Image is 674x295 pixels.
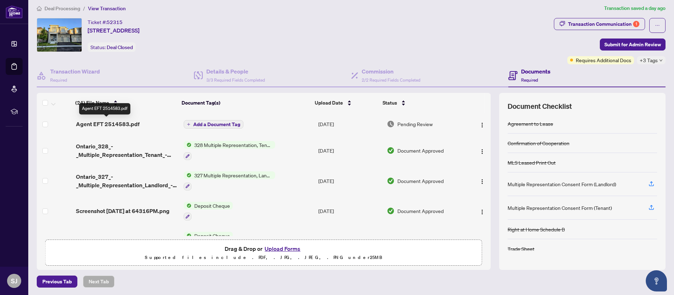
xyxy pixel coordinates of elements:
button: Upload Forms [262,244,302,253]
span: plus [187,123,190,126]
img: Document Status [387,147,395,154]
td: [DATE] [315,226,384,256]
span: Deal Processing [45,5,80,12]
p: Supported files include .PDF, .JPG, .JPEG, .PNG under 25 MB [50,253,478,262]
img: Document Status [387,177,395,185]
span: 52315 [107,19,123,25]
img: Status Icon [184,232,191,240]
button: Submit for Admin Review [600,39,666,51]
h4: Commission [362,67,420,76]
div: Ticket #: [88,18,123,26]
div: Agent EFT 2514583.pdf [79,103,130,114]
span: Upload Date [315,99,343,107]
div: Transaction Communication [568,18,639,30]
span: home [37,6,42,11]
span: Document Checklist [508,101,572,111]
span: Required [50,77,67,83]
span: ellipsis [655,23,660,28]
span: 328 Multiple Representation, Tenant - Acknowledgement & Consent Disclosure [191,141,275,149]
span: 3/3 Required Fields Completed [206,77,265,83]
span: +3 Tags [640,56,658,64]
span: Document Approved [397,177,444,185]
button: Logo [477,175,488,187]
div: Multiple Representation Consent Form (Landlord) [508,180,616,188]
span: [STREET_ADDRESS] [88,26,140,35]
span: Drag & Drop or [225,244,302,253]
span: Deposit Cheque [191,232,233,240]
span: Required [521,77,538,83]
div: Confirmation of Cooperation [508,139,569,147]
button: Logo [477,205,488,217]
button: Status Icon327 Multiple Representation, Landlord - Acknowledgement & Consent Disclosure [184,171,275,190]
span: Submit for Admin Review [604,39,661,50]
th: Upload Date [312,93,379,113]
img: IMG-N12269200_1.jpg [37,18,82,52]
span: Document Approved [397,147,444,154]
span: Add a Document Tag [193,122,240,127]
span: Ontario_327_-_Multiple_Representation_Landlord_-_Acknowledgement_and_Consent.pdf [76,172,178,189]
button: Previous Tab [37,276,77,288]
button: Logo [477,118,488,130]
span: 327 Multiple Representation, Landlord - Acknowledgement & Consent Disclosure [191,171,275,179]
h4: Documents [521,67,550,76]
img: Status Icon [184,141,191,149]
button: Add a Document Tag [184,120,243,129]
span: Screenshot [DATE] at 64316PM.png [76,207,170,215]
span: Deposit Cheque [191,202,233,210]
img: Logo [479,209,485,215]
h4: Transaction Wizard [50,67,100,76]
span: SJ [11,276,17,286]
th: Document Tag(s) [179,93,312,113]
img: Document Status [387,120,395,128]
button: Open asap [646,270,667,291]
img: logo [6,5,23,18]
button: Status Icon328 Multiple Representation, Tenant - Acknowledgement & Consent Disclosure [184,141,275,160]
td: [DATE] [315,135,384,166]
div: Right at Home Schedule B [508,225,565,233]
img: Status Icon [184,202,191,210]
span: Document Approved [397,207,444,215]
span: Status [383,99,397,107]
button: Status IconDeposit Cheque [184,232,233,251]
span: Requires Additional Docs [576,56,631,64]
button: Status IconDeposit Cheque [184,202,233,221]
th: Status [380,93,462,113]
span: Deal Closed [107,44,133,51]
img: Status Icon [184,171,191,179]
div: Agreement to Lease [508,120,553,128]
span: Drag & Drop orUpload FormsSupported files include .PDF, .JPG, .JPEG, .PNG under25MB [46,240,482,266]
td: [DATE] [315,166,384,196]
button: Transaction Communication1 [554,18,645,30]
td: [DATE] [315,113,384,135]
span: Ontario_328_-_Multiple_Representation_Tenant_-_Acknowledgement_and_Consent2.pdf [76,142,178,159]
article: Transaction saved a day ago [604,4,666,12]
div: Multiple Representation Consent Form (Tenant) [508,204,612,212]
span: down [659,59,663,62]
span: (24) File Name [75,99,109,107]
span: Pending Review [397,120,433,128]
div: Status: [88,42,136,52]
div: 1 [633,21,639,27]
img: Logo [479,179,485,184]
img: Logo [479,149,485,154]
span: Agent EFT 2514583.pdf [76,120,140,128]
h4: Details & People [206,67,265,76]
div: Trade Sheet [508,245,534,253]
li: / [83,4,85,12]
button: Next Tab [83,276,114,288]
div: MLS Leased Print Out [508,159,556,166]
span: Previous Tab [42,276,72,287]
span: View Transaction [88,5,126,12]
td: [DATE] [315,196,384,226]
img: Document Status [387,207,395,215]
img: Logo [479,122,485,128]
button: Logo [477,145,488,156]
th: (24) File Name [72,93,179,113]
span: 2/2 Required Fields Completed [362,77,420,83]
